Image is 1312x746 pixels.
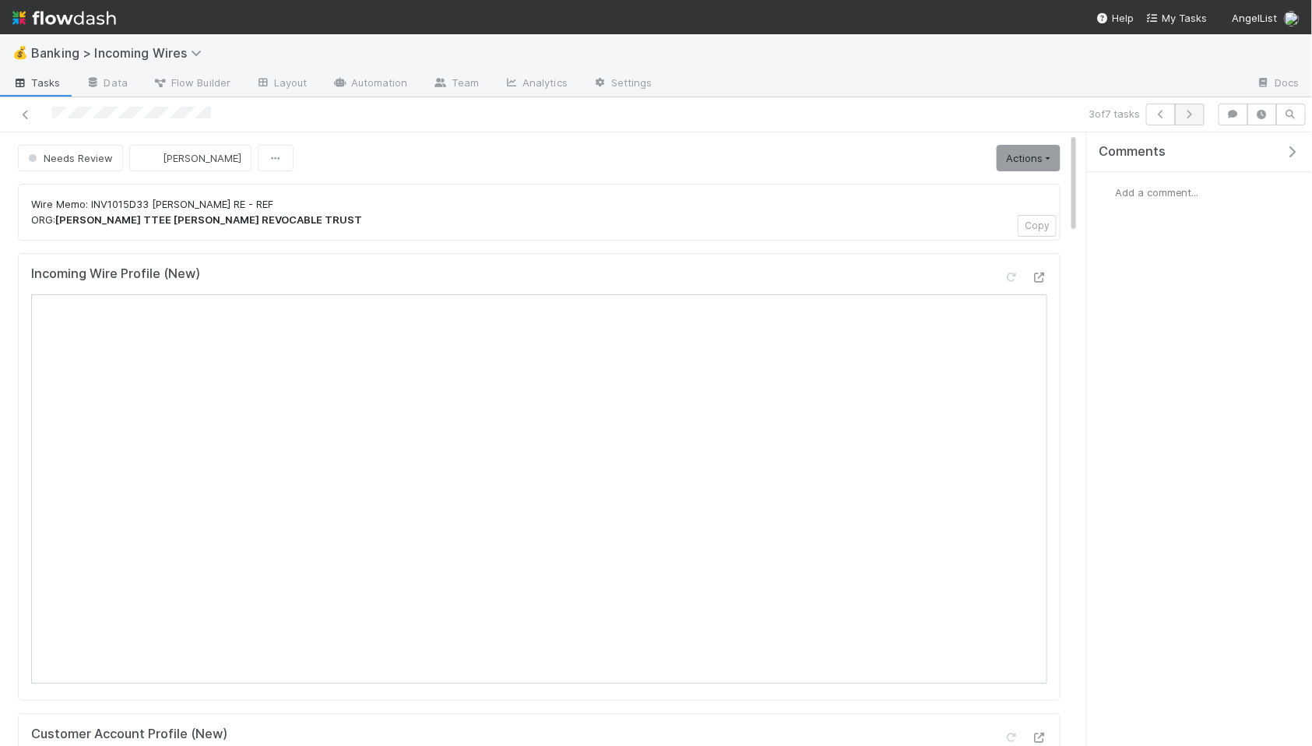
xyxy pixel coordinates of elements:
[1233,12,1278,24] span: AngelList
[31,45,209,61] span: Banking > Incoming Wires
[12,75,61,90] span: Tasks
[1146,10,1208,26] a: My Tasks
[580,72,665,97] a: Settings
[163,152,241,164] span: [PERSON_NAME]
[1099,185,1115,200] img: avatar_eacbd5bb-7590-4455-a9e9-12dcb5674423.png
[420,72,491,97] a: Team
[129,145,251,171] button: [PERSON_NAME]
[31,197,1047,227] p: Wire Memo: INV1015D33 [PERSON_NAME] RE - REF ORG:
[1244,72,1312,97] a: Docs
[31,266,200,282] h5: Incoming Wire Profile (New)
[491,72,580,97] a: Analytics
[25,152,113,164] span: Needs Review
[243,72,320,97] a: Layout
[12,5,116,31] img: logo-inverted-e16ddd16eac7371096b0.svg
[142,150,158,166] img: avatar_eacbd5bb-7590-4455-a9e9-12dcb5674423.png
[73,72,140,97] a: Data
[1096,10,1134,26] div: Help
[1018,215,1057,237] button: Copy
[31,727,227,742] h5: Customer Account Profile (New)
[12,46,28,59] span: 💰
[997,145,1061,171] a: Actions
[320,72,420,97] a: Automation
[18,145,123,171] button: Needs Review
[1099,144,1166,160] span: Comments
[1284,11,1300,26] img: avatar_eacbd5bb-7590-4455-a9e9-12dcb5674423.png
[153,75,230,90] span: Flow Builder
[1115,186,1199,199] span: Add a comment...
[55,213,362,226] strong: [PERSON_NAME] TTEE [PERSON_NAME] REVOCABLE TRUST
[1089,106,1140,121] span: 3 of 7 tasks
[1146,12,1208,24] span: My Tasks
[140,72,243,97] a: Flow Builder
